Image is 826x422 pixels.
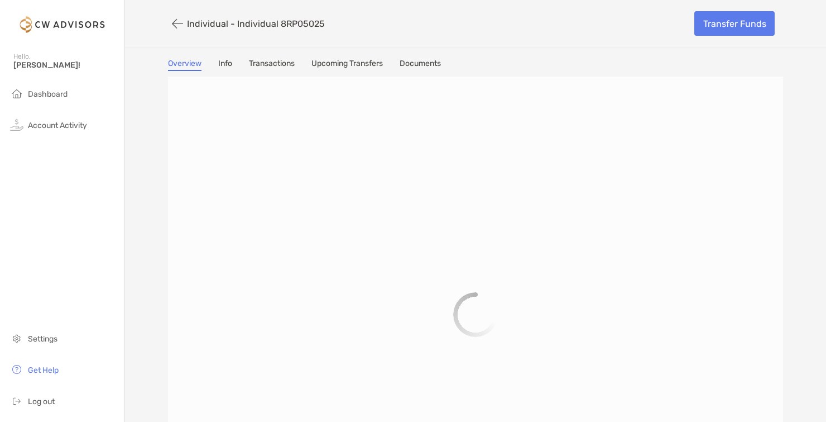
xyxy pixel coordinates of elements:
span: Log out [28,397,55,406]
a: Documents [400,59,441,71]
span: Settings [28,334,57,344]
img: get-help icon [10,363,23,376]
span: [PERSON_NAME]! [13,60,118,70]
span: Account Activity [28,121,87,130]
img: household icon [10,87,23,100]
a: Overview [168,59,201,71]
img: logout icon [10,394,23,407]
img: settings icon [10,331,23,345]
a: Transactions [249,59,295,71]
span: Dashboard [28,89,68,99]
a: Upcoming Transfers [311,59,383,71]
p: Individual - Individual 8RP05025 [187,18,325,29]
img: Zoe Logo [13,4,111,45]
span: Get Help [28,366,59,375]
a: Info [218,59,232,71]
img: activity icon [10,118,23,131]
a: Transfer Funds [694,11,775,36]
